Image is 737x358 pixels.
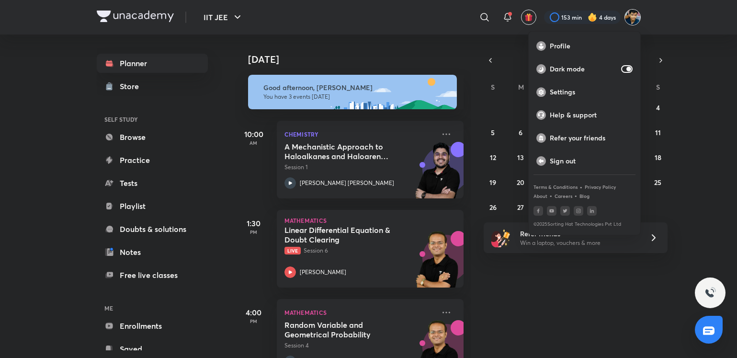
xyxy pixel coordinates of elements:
p: Refer your friends [550,134,633,142]
a: Settings [529,81,640,104]
p: Help & support [550,111,633,119]
a: Help & support [529,104,640,127]
div: • [574,191,578,200]
p: Profile [550,42,633,50]
div: • [549,191,553,200]
a: Terms & Conditions [533,184,578,190]
p: Sign out [550,157,633,165]
div: • [579,183,583,191]
p: Dark mode [550,65,617,73]
a: Privacy Policy [585,184,616,190]
a: About [533,193,547,199]
a: Profile [529,35,640,58]
a: Blog [579,193,590,199]
p: © 2025 Sorting Hat Technologies Pvt Ltd [533,221,635,227]
a: Refer your friends [529,127,640,150]
a: Careers [555,193,572,199]
p: Settings [550,88,633,96]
